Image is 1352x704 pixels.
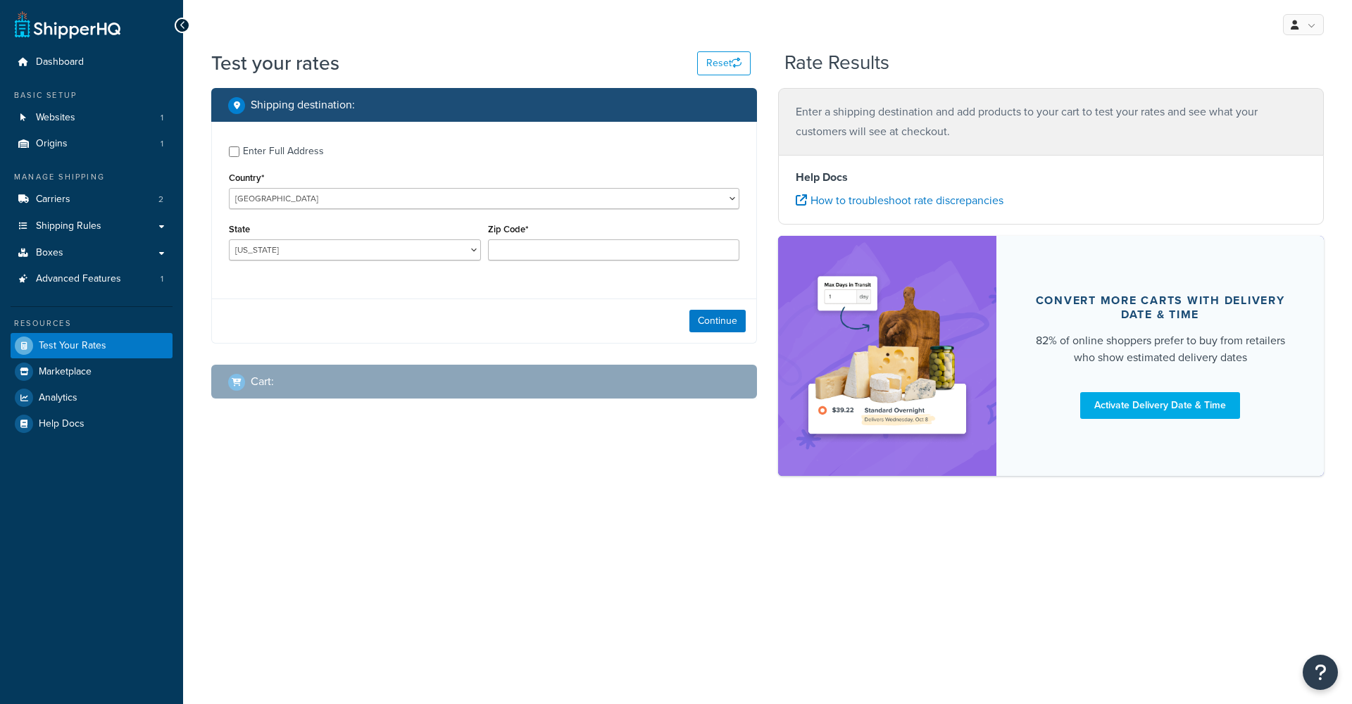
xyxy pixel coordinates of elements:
button: Continue [689,310,746,332]
a: Boxes [11,240,173,266]
a: Advanced Features1 [11,266,173,292]
a: Activate Delivery Date & Time [1080,392,1240,419]
a: Test Your Rates [11,333,173,358]
div: Manage Shipping [11,171,173,183]
li: Origins [11,131,173,157]
a: Carriers2 [11,187,173,213]
div: 82% of online shoppers prefer to buy from retailers who show estimated delivery dates [1030,332,1290,366]
label: State [229,224,250,234]
span: 1 [161,273,163,285]
li: Carriers [11,187,173,213]
label: Country* [229,172,264,183]
li: Advanced Features [11,266,173,292]
h2: Cart : [251,375,274,388]
span: Advanced Features [36,273,121,285]
div: Convert more carts with delivery date & time [1030,294,1290,322]
a: Help Docs [11,411,173,436]
span: Analytics [39,392,77,404]
span: 2 [158,194,163,206]
img: feature-image-ddt-36eae7f7280da8017bfb280eaccd9c446f90b1fe08728e4019434db127062ab4.png [799,257,975,455]
li: Websites [11,105,173,131]
span: Test Your Rates [39,340,106,352]
span: Help Docs [39,418,84,430]
input: Enter Full Address [229,146,239,157]
a: Shipping Rules [11,213,173,239]
label: Zip Code* [488,224,528,234]
span: Boxes [36,247,63,259]
span: Websites [36,112,75,124]
div: Resources [11,318,173,329]
a: Marketplace [11,359,173,384]
h2: Shipping destination : [251,99,355,111]
span: Marketplace [39,366,92,378]
a: How to troubleshoot rate discrepancies [796,192,1003,208]
div: Basic Setup [11,89,173,101]
button: Open Resource Center [1303,655,1338,690]
p: Enter a shipping destination and add products to your cart to test your rates and see what your c... [796,102,1306,142]
a: Analytics [11,385,173,410]
h4: Help Docs [796,169,1306,186]
h2: Rate Results [784,52,889,74]
span: Carriers [36,194,70,206]
span: Origins [36,138,68,150]
a: Origins1 [11,131,173,157]
a: Dashboard [11,49,173,75]
span: 1 [161,138,163,150]
a: Websites1 [11,105,173,131]
span: 1 [161,112,163,124]
button: Reset [697,51,751,75]
span: Shipping Rules [36,220,101,232]
span: Dashboard [36,56,84,68]
h1: Test your rates [211,49,339,77]
div: Enter Full Address [243,142,324,161]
